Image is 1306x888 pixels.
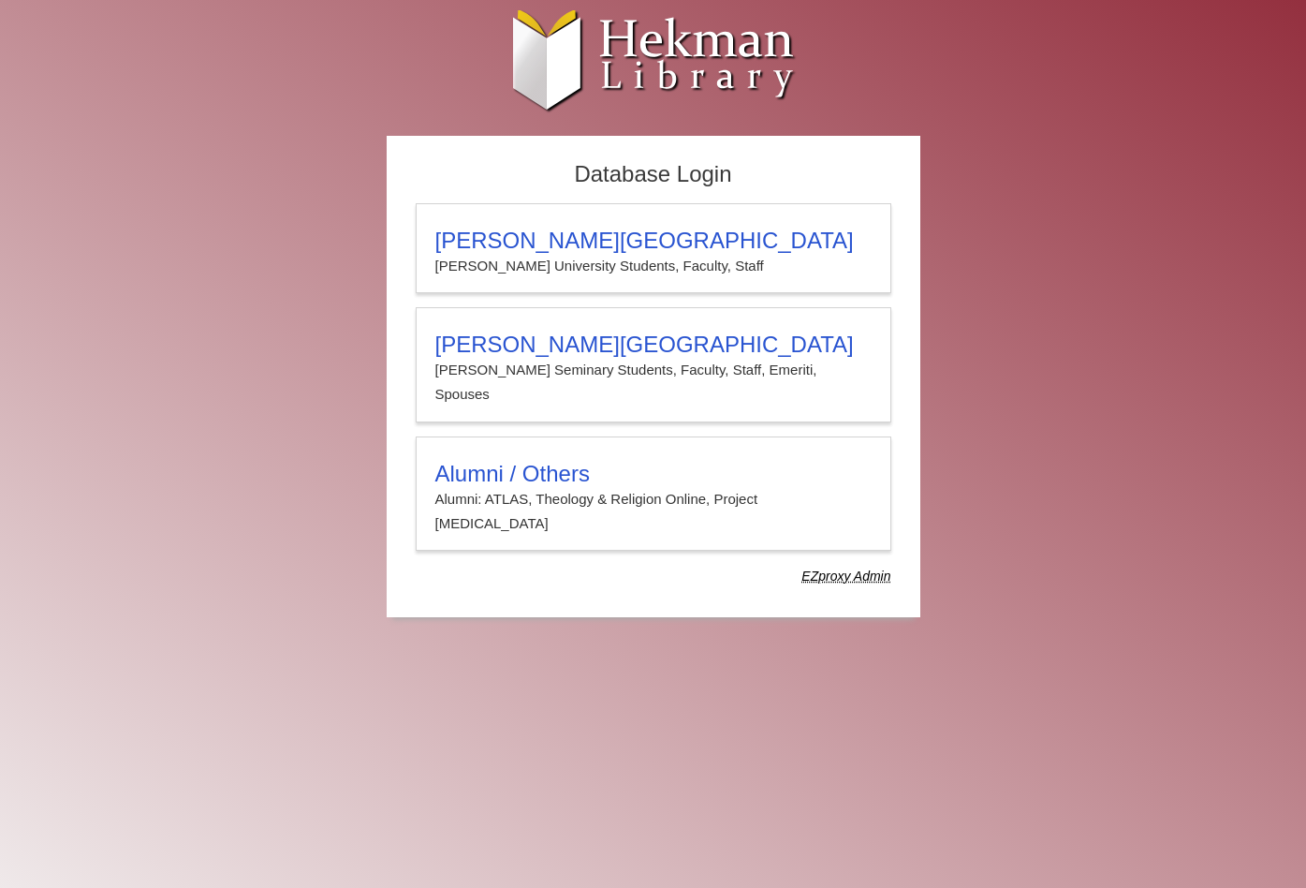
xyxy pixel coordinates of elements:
[435,358,872,407] p: [PERSON_NAME] Seminary Students, Faculty, Staff, Emeriti, Spouses
[435,461,872,537] summary: Alumni / OthersAlumni: ATLAS, Theology & Religion Online, Project [MEDICAL_DATA]
[435,332,872,358] h3: [PERSON_NAME][GEOGRAPHIC_DATA]
[406,155,901,194] h2: Database Login
[435,487,872,537] p: Alumni: ATLAS, Theology & Religion Online, Project [MEDICAL_DATA]
[416,203,891,293] a: [PERSON_NAME][GEOGRAPHIC_DATA][PERSON_NAME] University Students, Faculty, Staff
[435,228,872,254] h3: [PERSON_NAME][GEOGRAPHIC_DATA]
[435,254,872,278] p: [PERSON_NAME] University Students, Faculty, Staff
[416,307,891,422] a: [PERSON_NAME][GEOGRAPHIC_DATA][PERSON_NAME] Seminary Students, Faculty, Staff, Emeriti, Spouses
[801,569,890,584] dfn: Use Alumni login
[435,461,872,487] h3: Alumni / Others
